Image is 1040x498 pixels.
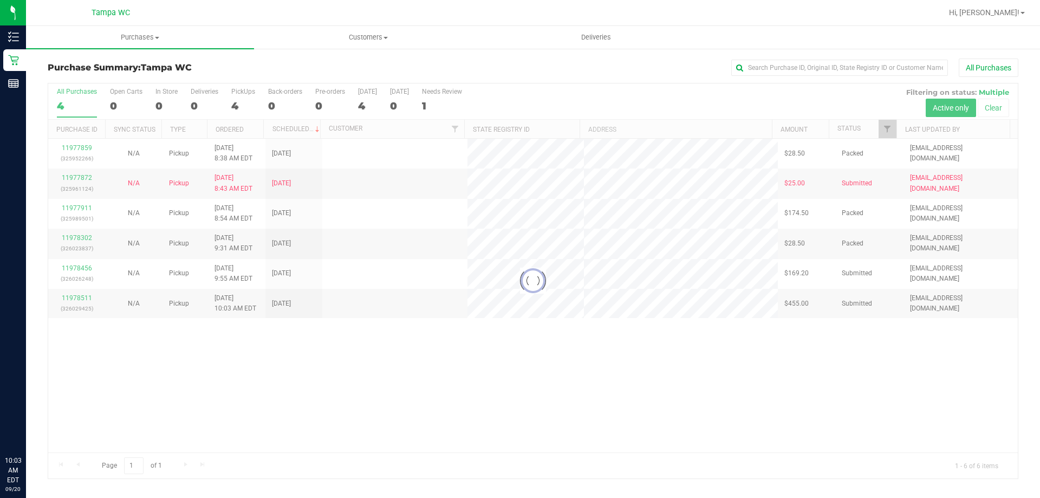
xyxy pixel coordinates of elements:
a: Purchases [26,26,254,49]
h3: Purchase Summary: [48,63,371,73]
inline-svg: Retail [8,55,19,66]
span: Deliveries [567,33,626,42]
button: All Purchases [959,59,1018,77]
a: Deliveries [482,26,710,49]
a: Customers [254,26,482,49]
input: Search Purchase ID, Original ID, State Registry ID or Customer Name... [731,60,948,76]
inline-svg: Reports [8,78,19,89]
inline-svg: Inventory [8,31,19,42]
iframe: Resource center [11,411,43,444]
p: 09/20 [5,485,21,493]
span: Hi, [PERSON_NAME]! [949,8,1019,17]
span: Customers [255,33,482,42]
p: 10:03 AM EDT [5,456,21,485]
span: Tampa WC [141,62,192,73]
span: Purchases [26,33,254,42]
span: Tampa WC [92,8,130,17]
